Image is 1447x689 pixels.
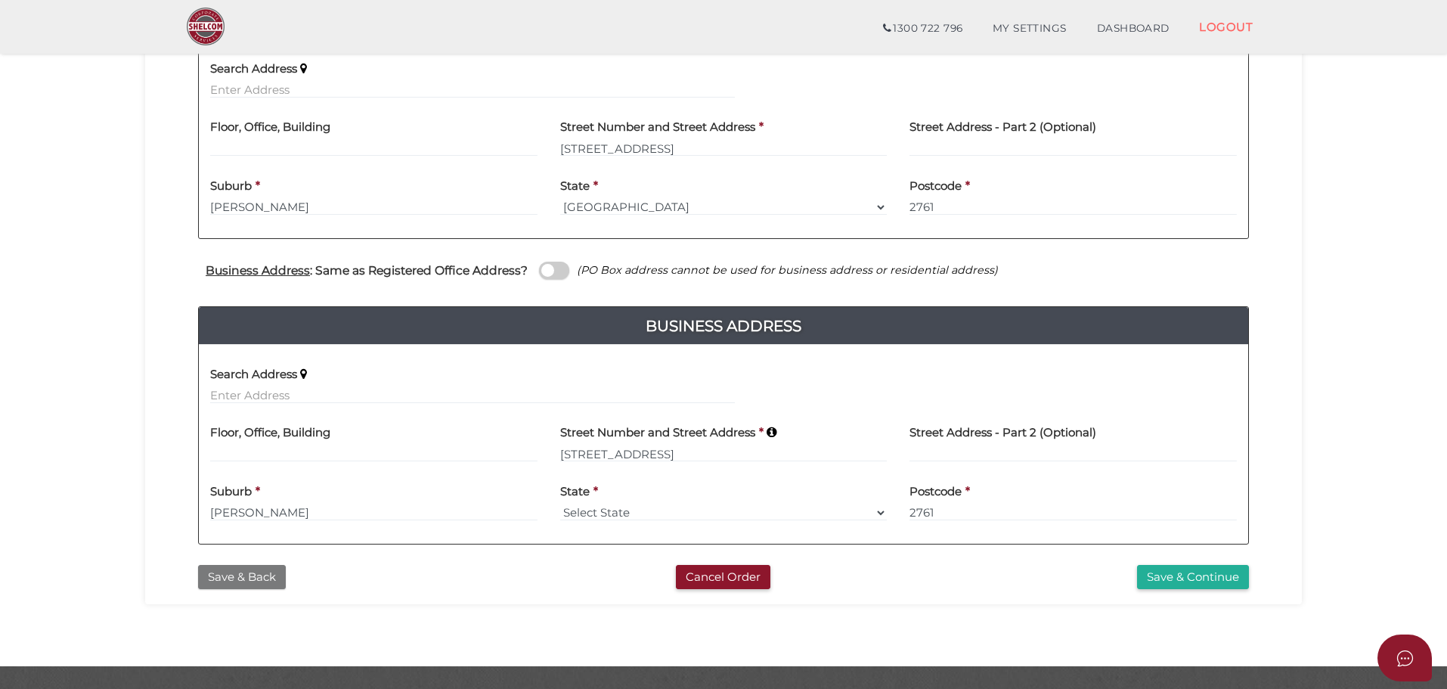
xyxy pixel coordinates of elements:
[210,82,735,98] input: Enter Address
[767,427,776,439] i: Keep typing in your address(including suburb) until it appears
[560,427,755,439] h4: Street Number and Street Address
[210,427,330,439] h4: Floor, Office, Building
[909,486,962,498] h4: Postcode
[560,121,755,134] h4: Street Number and Street Address
[210,486,252,498] h4: Suburb
[210,121,330,134] h4: Floor, Office, Building
[577,263,998,277] i: (PO Box address cannot be used for business address or residential address)
[199,314,1248,338] h4: Business Address
[909,199,1237,216] input: Postcode must be exactly 4 digits
[1377,635,1432,681] button: Open asap
[676,565,770,590] button: Cancel Order
[210,63,297,76] h4: Search Address
[1082,14,1185,44] a: DASHBOARD
[909,427,1096,439] h4: Street Address - Part 2 (Optional)
[210,368,297,381] h4: Search Address
[560,486,590,498] h4: State
[206,264,528,277] h4: : Same as Registered Office Address?
[1184,11,1268,42] a: LOGOUT
[210,180,252,193] h4: Suburb
[909,180,962,193] h4: Postcode
[909,504,1237,521] input: Postcode must be exactly 4 digits
[560,180,590,193] h4: State
[978,14,1082,44] a: MY SETTINGS
[560,445,888,462] input: Enter Address
[560,140,888,157] input: Enter Address
[300,368,307,380] i: Keep typing in your address(including suburb) until it appears
[300,63,307,75] i: Keep typing in your address(including suburb) until it appears
[206,263,310,278] u: Business Address
[909,121,1096,134] h4: Street Address - Part 2 (Optional)
[868,14,978,44] a: 1300 722 796
[210,387,735,404] input: Enter Address
[1137,565,1249,590] button: Save & Continue
[198,565,286,590] button: Save & Back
